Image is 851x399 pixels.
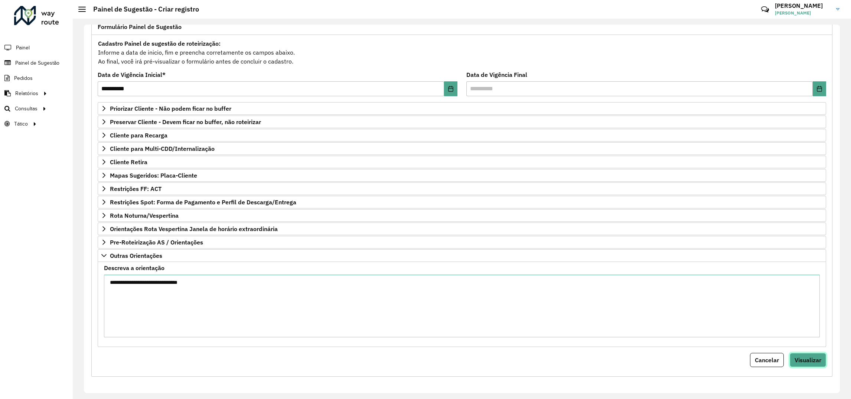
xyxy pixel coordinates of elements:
[110,186,162,192] span: Restrições FF: ACT
[98,24,182,30] span: Formulário Painel de Sugestão
[110,226,278,232] span: Orientações Rota Vespertina Janela de horário extraordinária
[98,156,826,168] a: Cliente Retira
[466,70,527,79] label: Data de Vigência Final
[775,2,831,9] h3: [PERSON_NAME]
[98,70,166,79] label: Data de Vigência Inicial
[110,159,147,165] span: Cliente Retira
[98,39,826,66] div: Informe a data de inicio, fim e preencha corretamente os campos abaixo. Ao final, você irá pré-vi...
[750,353,784,367] button: Cancelar
[14,74,33,82] span: Pedidos
[110,172,197,178] span: Mapas Sugeridos: Placa-Cliente
[444,81,457,96] button: Choose Date
[98,223,826,235] a: Orientações Rota Vespertina Janela de horário extraordinária
[98,116,826,128] a: Preservar Cliente - Devem ficar no buffer, não roteirizar
[98,249,826,262] a: Outras Orientações
[15,90,38,97] span: Relatórios
[98,262,826,347] div: Outras Orientações
[775,10,831,16] span: [PERSON_NAME]
[813,81,826,96] button: Choose Date
[98,182,826,195] a: Restrições FF: ACT
[104,263,164,272] label: Descreva a orientação
[110,213,179,218] span: Rota Noturna/Vespertina
[16,44,30,52] span: Painel
[15,105,38,113] span: Consultas
[110,239,203,245] span: Pre-Roteirização AS / Orientações
[15,59,59,67] span: Painel de Sugestão
[98,236,826,249] a: Pre-Roteirização AS / Orientações
[757,1,773,17] a: Contato Rápido
[110,253,162,259] span: Outras Orientações
[98,102,826,115] a: Priorizar Cliente - Não podem ficar no buffer
[98,40,221,47] strong: Cadastro Painel de sugestão de roteirização:
[98,209,826,222] a: Rota Noturna/Vespertina
[110,119,261,125] span: Preservar Cliente - Devem ficar no buffer, não roteirizar
[755,356,779,364] span: Cancelar
[14,120,28,128] span: Tático
[86,5,199,13] h2: Painel de Sugestão - Criar registro
[795,356,821,364] span: Visualizar
[110,199,296,205] span: Restrições Spot: Forma de Pagamento e Perfil de Descarga/Entrega
[790,353,826,367] button: Visualizar
[98,129,826,142] a: Cliente para Recarga
[110,146,215,152] span: Cliente para Multi-CDD/Internalização
[98,169,826,182] a: Mapas Sugeridos: Placa-Cliente
[98,196,826,208] a: Restrições Spot: Forma de Pagamento e Perfil de Descarga/Entrega
[110,106,231,111] span: Priorizar Cliente - Não podem ficar no buffer
[110,132,167,138] span: Cliente para Recarga
[98,142,826,155] a: Cliente para Multi-CDD/Internalização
